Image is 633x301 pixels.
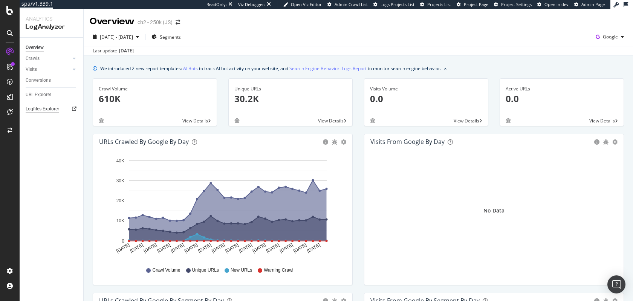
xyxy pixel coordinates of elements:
[156,242,171,254] text: [DATE]
[93,64,624,72] div: info banner
[170,242,185,254] text: [DATE]
[115,242,130,254] text: [DATE]
[99,86,211,92] div: Crawl Volume
[160,34,181,40] span: Segments
[442,63,448,74] button: close banner
[574,2,605,8] a: Admin Page
[192,267,219,273] span: Unique URLs
[234,92,347,105] p: 30.2K
[264,267,293,273] span: Warning Crawl
[234,86,347,92] div: Unique URLs
[206,2,227,8] div: ReadOnly:
[26,91,51,99] div: URL Explorer
[90,15,135,28] div: Overview
[129,242,144,254] text: [DATE]
[99,155,346,260] svg: A chart.
[323,139,328,145] div: circle-info
[26,105,78,113] a: Logfiles Explorer
[211,242,226,254] text: [DATE]
[182,118,208,124] span: View Details
[454,118,479,124] span: View Details
[238,2,265,8] div: Viz Debugger:
[607,275,625,293] div: Open Intercom Messenger
[90,31,142,43] button: [DATE] - [DATE]
[370,86,482,92] div: Visits Volume
[26,15,77,23] div: Analytics
[370,118,375,123] div: bug
[594,139,599,145] div: circle-info
[381,2,414,7] span: Logs Projects List
[506,118,511,123] div: bug
[176,20,180,25] div: arrow-right-arrow-left
[341,139,346,145] div: gear
[99,118,104,123] div: bug
[283,2,322,8] a: Open Viz Editor
[370,138,445,145] div: Visits from Google by day
[99,92,211,105] p: 610K
[420,2,451,8] a: Projects List
[234,118,240,123] div: bug
[26,91,78,99] a: URL Explorer
[93,47,134,54] div: Last update
[119,47,134,54] div: [DATE]
[138,18,173,26] div: cb2 - 250k (JS)
[506,92,618,105] p: 0.0
[252,242,267,254] text: [DATE]
[289,64,367,72] a: Search Engine Behavior: Logs Report
[603,139,609,145] div: bug
[506,86,618,92] div: Active URLs
[537,2,569,8] a: Open in dev
[122,238,124,244] text: 0
[306,242,321,254] text: [DATE]
[26,76,51,84] div: Conversions
[292,242,307,254] text: [DATE]
[224,242,239,254] text: [DATE]
[26,44,44,52] div: Overview
[427,2,451,7] span: Projects List
[370,92,482,105] p: 0.0
[544,2,569,7] span: Open in dev
[197,242,212,254] text: [DATE]
[116,178,124,183] text: 30K
[494,2,532,8] a: Project Settings
[589,118,615,124] span: View Details
[335,2,368,7] span: Admin Crawl List
[26,105,59,113] div: Logfiles Explorer
[26,44,78,52] a: Overview
[279,242,294,254] text: [DATE]
[373,2,414,8] a: Logs Projects List
[26,55,70,63] a: Crawls
[603,34,618,40] span: Google
[152,267,180,273] span: Crawl Volume
[231,267,252,273] span: New URLs
[26,23,77,31] div: LogAnalyzer
[581,2,605,7] span: Admin Page
[593,31,627,43] button: Google
[457,2,488,8] a: Project Page
[612,139,618,145] div: gear
[116,158,124,163] text: 40K
[116,198,124,203] text: 20K
[143,242,158,254] text: [DATE]
[26,55,40,63] div: Crawls
[148,31,184,43] button: Segments
[100,34,133,40] span: [DATE] - [DATE]
[100,64,441,72] div: We introduced 2 new report templates: to track AI bot activity on your website, and to monitor se...
[26,66,70,73] a: Visits
[464,2,488,7] span: Project Page
[265,242,280,254] text: [DATE]
[183,242,199,254] text: [DATE]
[99,138,189,145] div: URLs Crawled by Google by day
[116,218,124,224] text: 10K
[318,118,344,124] span: View Details
[291,2,322,7] span: Open Viz Editor
[238,242,253,254] text: [DATE]
[332,139,337,145] div: bug
[501,2,532,7] span: Project Settings
[26,66,37,73] div: Visits
[483,207,505,214] div: No Data
[183,64,198,72] a: AI Bots
[327,2,368,8] a: Admin Crawl List
[26,76,78,84] a: Conversions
